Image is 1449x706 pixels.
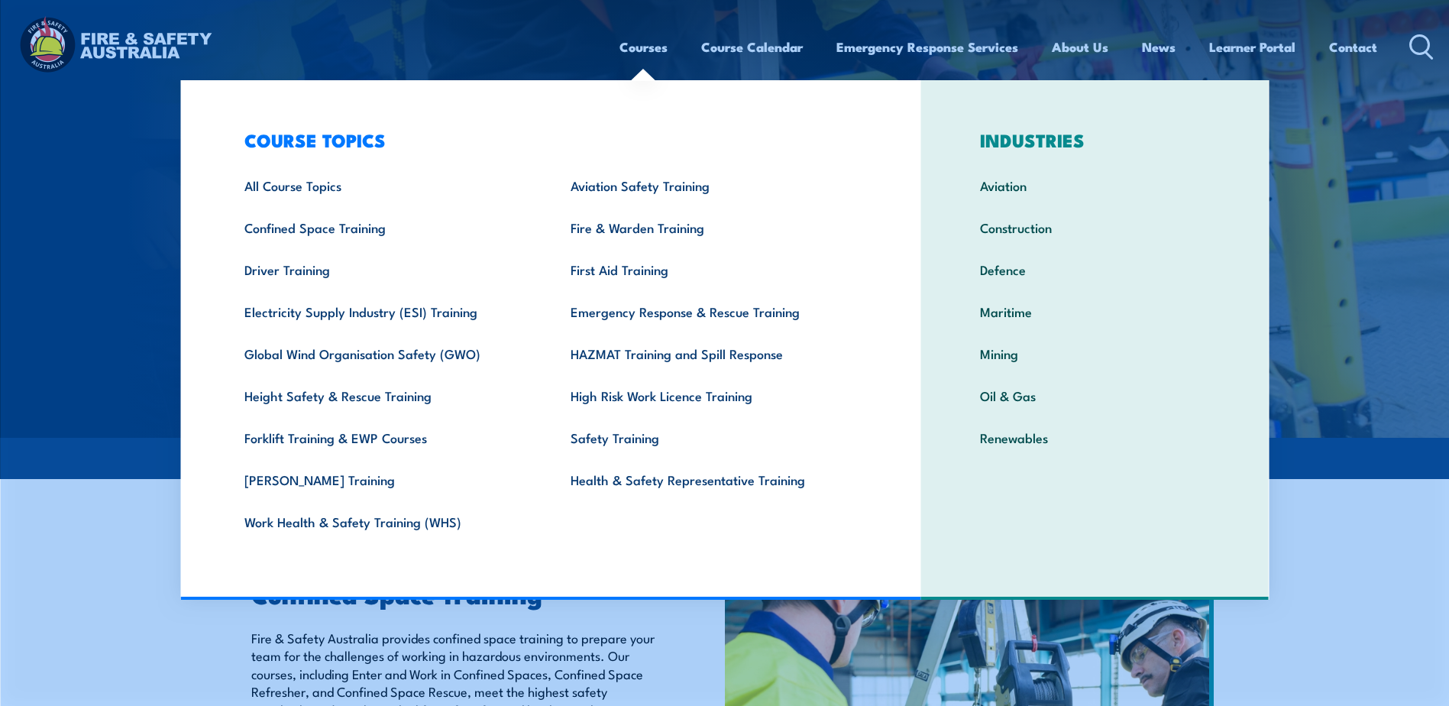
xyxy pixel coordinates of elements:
a: Safety Training [547,416,873,458]
a: Health & Safety Representative Training [547,458,873,500]
a: Work Health & Safety Training (WHS) [221,500,547,542]
a: HAZMAT Training and Spill Response [547,332,873,374]
a: News [1142,27,1176,67]
a: Driver Training [221,248,547,290]
a: Global Wind Organisation Safety (GWO) [221,332,547,374]
h3: INDUSTRIES [956,129,1234,151]
a: Aviation [956,164,1234,206]
a: Forklift Training & EWP Courses [221,416,547,458]
a: All Course Topics [221,164,547,206]
a: Aviation Safety Training [547,164,873,206]
h3: COURSE TOPICS [221,129,873,151]
a: Construction [956,206,1234,248]
a: Contact [1329,27,1377,67]
a: Courses [619,27,668,67]
a: Learner Portal [1209,27,1295,67]
a: Oil & Gas [956,374,1234,416]
a: Fire & Warden Training [547,206,873,248]
a: Maritime [956,290,1234,332]
a: Emergency Response Services [836,27,1018,67]
a: Renewables [956,416,1234,458]
h2: Confined Space Training [251,583,655,604]
a: Height Safety & Rescue Training [221,374,547,416]
a: Confined Space Training [221,206,547,248]
a: Course Calendar [701,27,803,67]
a: About Us [1052,27,1108,67]
a: High Risk Work Licence Training [547,374,873,416]
a: Electricity Supply Industry (ESI) Training [221,290,547,332]
a: Emergency Response & Rescue Training [547,290,873,332]
a: [PERSON_NAME] Training [221,458,547,500]
a: First Aid Training [547,248,873,290]
a: Defence [956,248,1234,290]
a: Mining [956,332,1234,374]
